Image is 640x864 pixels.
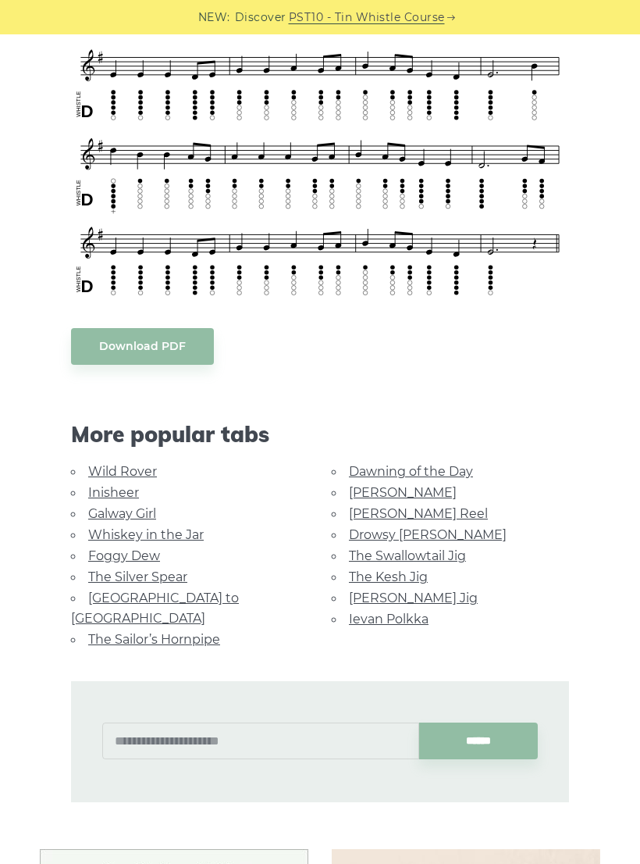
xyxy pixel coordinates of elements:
a: The Swallowtail Jig [349,548,466,563]
a: Dawning of the Day [349,464,473,479]
a: [PERSON_NAME] [349,485,457,500]
a: Galway Girl [88,506,156,521]
a: Download PDF [71,328,214,365]
a: Inisheer [88,485,139,500]
a: Whiskey in the Jar [88,527,204,542]
a: The Sailor’s Hornpipe [88,632,220,647]
a: [PERSON_NAME] Reel [349,506,488,521]
a: [PERSON_NAME] Jig [349,591,478,605]
span: More popular tabs [71,421,569,448]
span: NEW: [198,9,230,27]
a: Drowsy [PERSON_NAME] [349,527,507,542]
a: The Silver Spear [88,569,187,584]
a: Wild Rover [88,464,157,479]
a: Ievan Polkka [349,612,428,627]
a: PST10 - Tin Whistle Course [289,9,445,27]
a: The Kesh Jig [349,569,428,584]
a: [GEOGRAPHIC_DATA] to [GEOGRAPHIC_DATA] [71,591,239,626]
a: Foggy Dew [88,548,160,563]
span: Discover [235,9,286,27]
